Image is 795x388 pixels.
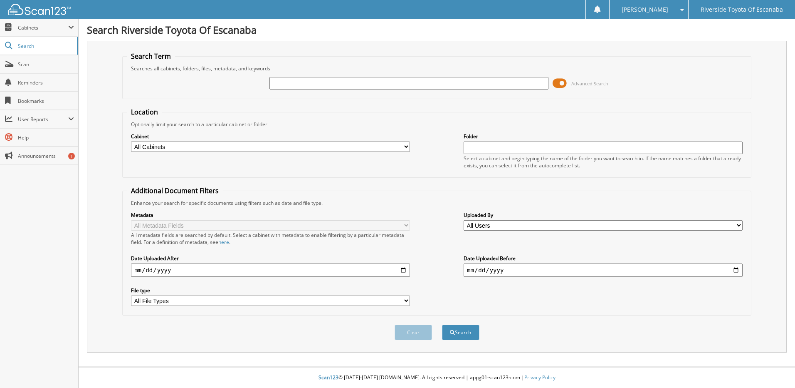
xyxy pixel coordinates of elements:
[18,79,74,86] span: Reminders
[442,325,479,340] button: Search
[464,264,743,277] input: end
[131,231,410,246] div: All metadata fields are searched by default. Select a cabinet with metadata to enable filtering b...
[131,287,410,294] label: File type
[395,325,432,340] button: Clear
[127,199,747,206] div: Enhance your search for specific documents using filters such as date and file type.
[318,374,338,381] span: Scan123
[701,7,783,12] span: Riverside Toyota Of Escanaba
[18,134,74,141] span: Help
[127,52,175,61] legend: Search Term
[79,368,795,388] div: © [DATE]-[DATE] [DOMAIN_NAME]. All rights reserved | appg01-scan123-com |
[68,153,75,159] div: 1
[18,152,74,159] span: Announcements
[131,133,410,140] label: Cabinet
[18,97,74,104] span: Bookmarks
[131,264,410,277] input: start
[18,42,73,50] span: Search
[18,61,74,68] span: Scan
[571,80,608,87] span: Advanced Search
[622,7,668,12] span: [PERSON_NAME]
[218,239,229,246] a: here
[464,155,743,169] div: Select a cabinet and begin typing the name of the folder you want to search in. If the name match...
[464,211,743,219] label: Uploaded By
[127,107,162,117] legend: Location
[18,116,68,123] span: User Reports
[464,255,743,262] label: Date Uploaded Before
[131,255,410,262] label: Date Uploaded After
[127,186,223,195] legend: Additional Document Filters
[127,121,747,128] div: Optionally limit your search to a particular cabinet or folder
[464,133,743,140] label: Folder
[18,24,68,31] span: Cabinets
[131,211,410,219] label: Metadata
[8,4,71,15] img: scan123-logo-white.svg
[127,65,747,72] div: Searches all cabinets, folders, files, metadata, and keywords
[87,23,787,37] h1: Search Riverside Toyota Of Escanaba
[524,374,556,381] a: Privacy Policy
